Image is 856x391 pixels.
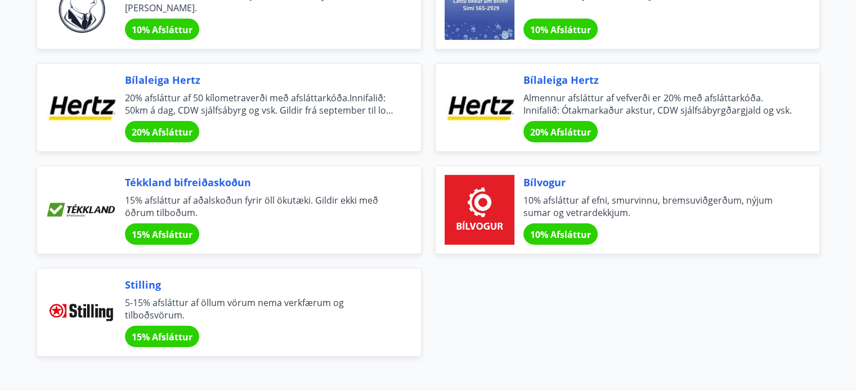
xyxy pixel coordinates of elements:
span: 10% Afsláttur [530,24,591,36]
span: Tékkland bifreiðaskoðun [125,175,394,190]
span: 15% Afsláttur [132,228,192,241]
span: Stilling [125,277,394,292]
span: 20% afsláttur af 50 kílometraverði með afsláttarkóða.Innifalið: 50km á dag, CDW sjálfsábyrg og vs... [125,92,394,116]
span: 10% Afsláttur [530,228,591,241]
span: 15% Afsláttur [132,331,192,343]
span: 20% Afsláttur [530,126,591,138]
span: Almennur afsláttur af vefverði er 20% með afsláttarkóða. Innifalið: Ótakmarkaður akstur, CDW sjál... [523,92,792,116]
span: 10% Afsláttur [132,24,192,36]
span: Bílaleiga Hertz [523,73,792,87]
span: Bílvogur [523,175,792,190]
span: Bílaleiga Hertz [125,73,394,87]
span: 5-15% afsláttur af öllum vörum nema verkfærum og tilboðsvörum. [125,296,394,321]
span: 15% afsláttur af aðalskoðun fyrir öll ökutæki. Gildir ekki með öðrum tilboðum. [125,194,394,219]
span: 20% Afsláttur [132,126,192,138]
span: 10% afsláttur af efni, smurvinnu, bremsuviðgerðum, nýjum sumar og vetrardekkjum. [523,194,792,219]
